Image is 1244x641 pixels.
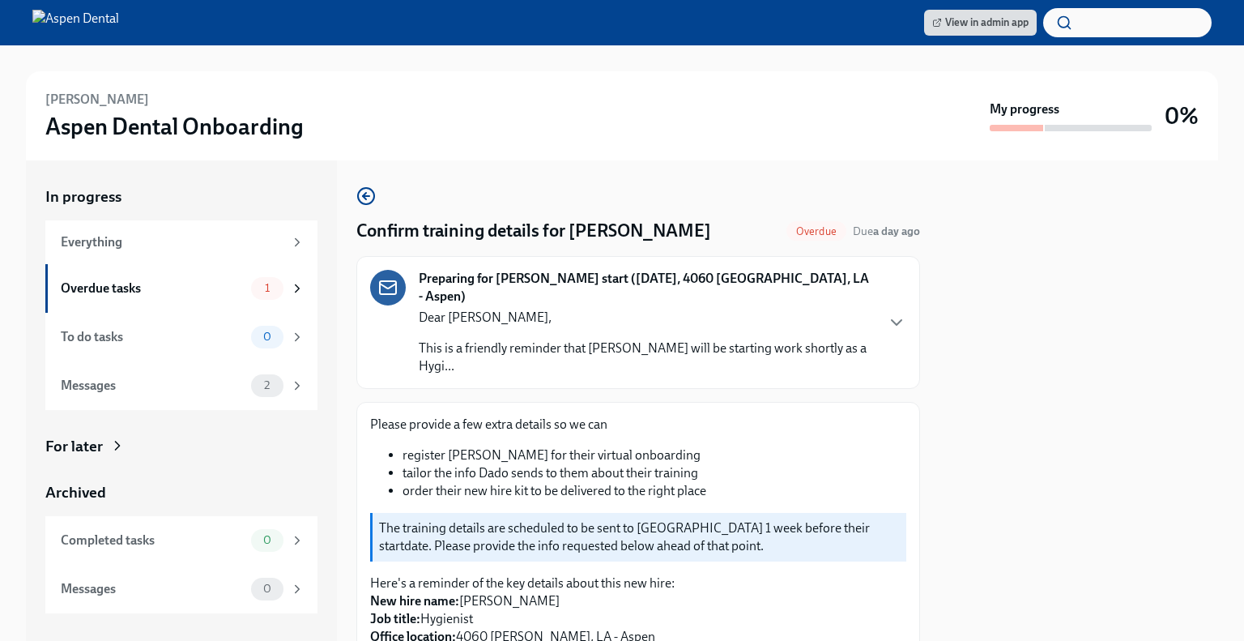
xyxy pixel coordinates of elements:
[254,379,279,391] span: 2
[932,15,1029,31] span: View in admin app
[61,328,245,346] div: To do tasks
[853,224,920,239] span: September 21st, 2025 09:00
[61,280,245,297] div: Overdue tasks
[61,580,245,598] div: Messages
[356,219,711,243] h4: Confirm training details for [PERSON_NAME]
[45,361,317,410] a: Messages2
[45,436,317,457] a: For later
[45,313,317,361] a: To do tasks0
[32,10,119,36] img: Aspen Dental
[873,224,920,238] strong: a day ago
[403,482,906,500] li: order their new hire kit to be delivered to the right place
[403,464,906,482] li: tailor the info Dado sends to them about their training
[786,225,846,237] span: Overdue
[61,233,283,251] div: Everything
[379,519,900,555] p: The training details are scheduled to be sent to [GEOGRAPHIC_DATA] 1 week before their startdate....
[253,534,281,546] span: 0
[45,516,317,565] a: Completed tasks0
[403,447,906,464] li: register [PERSON_NAME] for their virtual onboarding
[45,91,149,109] h6: [PERSON_NAME]
[45,186,317,207] a: In progress
[45,565,317,613] a: Messages0
[61,377,245,395] div: Messages
[45,264,317,313] a: Overdue tasks1
[1165,101,1199,130] h3: 0%
[419,309,874,327] p: Dear [PERSON_NAME],
[853,224,920,238] span: Due
[45,112,304,141] h3: Aspen Dental Onboarding
[419,270,874,306] strong: Preparing for [PERSON_NAME] start ([DATE], 4060 [GEOGRAPHIC_DATA], LA - Aspen)
[45,220,317,264] a: Everything
[924,10,1037,36] a: View in admin app
[253,331,281,343] span: 0
[370,416,906,434] p: Please provide a few extra details so we can
[990,100,1059,118] strong: My progress
[419,340,874,375] p: This is a friendly reminder that [PERSON_NAME] will be starting work shortly as a Hygi...
[45,482,317,503] a: Archived
[370,611,420,626] strong: Job title:
[255,282,279,294] span: 1
[370,593,459,609] strong: New hire name:
[61,532,245,549] div: Completed tasks
[253,583,281,595] span: 0
[45,436,103,457] div: For later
